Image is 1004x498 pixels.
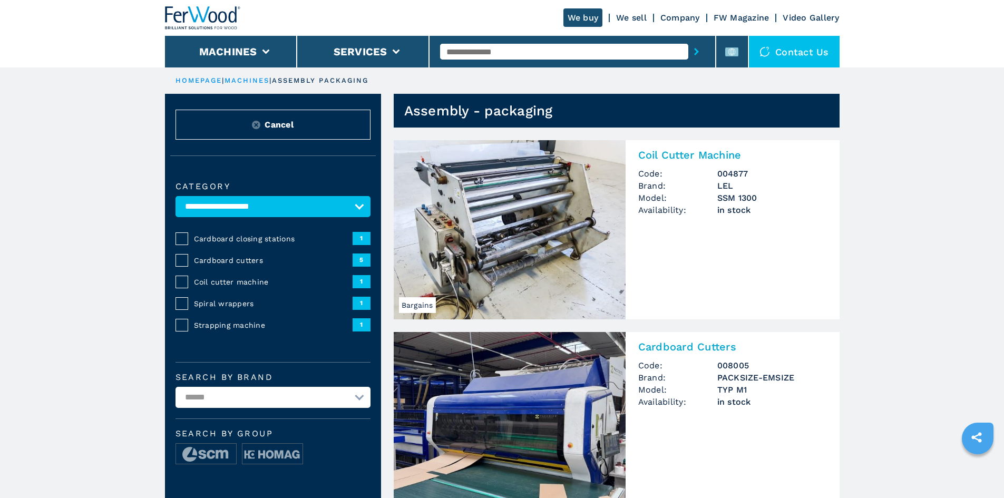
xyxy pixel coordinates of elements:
a: FW Magazine [714,13,769,23]
h2: Cardboard Cutters [638,340,827,353]
a: We buy [563,8,603,27]
h3: 008005 [717,359,827,372]
span: Model: [638,192,717,204]
div: Contact us [749,36,840,67]
p: assembly packaging [272,76,369,85]
span: Cardboard closing stations [194,233,353,244]
a: Video Gallery [783,13,839,23]
span: Model: [638,384,717,396]
span: 5 [353,253,371,266]
h1: Assembly - packaging [404,102,553,119]
span: 1 [353,318,371,331]
button: Machines [199,45,257,58]
img: image [176,444,236,465]
button: submit-button [688,40,705,64]
span: Coil cutter machine [194,277,353,287]
span: in stock [717,204,827,216]
span: 1 [353,232,371,245]
h3: TYP M1 [717,384,827,396]
img: Ferwood [165,6,241,30]
span: Code: [638,168,717,180]
span: Availability: [638,396,717,408]
span: Cardboard cutters [194,255,353,266]
span: Search by group [176,429,371,438]
span: Bargains [399,297,436,313]
h3: SSM 1300 [717,192,827,204]
button: Services [334,45,387,58]
a: HOMEPAGE [176,76,222,84]
span: 1 [353,275,371,288]
span: | [269,76,271,84]
span: Cancel [265,119,294,131]
h3: 004877 [717,168,827,180]
span: Availability: [638,204,717,216]
img: Coil Cutter Machine LEL SSM 1300 [394,140,626,319]
a: We sell [616,13,647,23]
h3: PACKSIZE-EMSIZE [717,372,827,384]
img: image [242,444,303,465]
label: Search by brand [176,373,371,382]
a: sharethis [963,424,990,451]
a: Coil Cutter Machine LEL SSM 1300BargainsCoil Cutter MachineCode:004877Brand:LELModel:SSM 1300Avai... [394,140,840,319]
label: Category [176,182,371,191]
span: | [222,76,224,84]
img: Contact us [759,46,770,57]
span: Brand: [638,180,717,192]
span: Code: [638,359,717,372]
span: in stock [717,396,827,408]
button: ResetCancel [176,110,371,140]
h3: LEL [717,180,827,192]
span: Spiral wrappers [194,298,353,309]
span: 1 [353,297,371,309]
img: Reset [252,121,260,129]
span: Strapping machine [194,320,353,330]
h2: Coil Cutter Machine [638,149,827,161]
span: Brand: [638,372,717,384]
a: Company [660,13,700,23]
a: machines [225,76,270,84]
